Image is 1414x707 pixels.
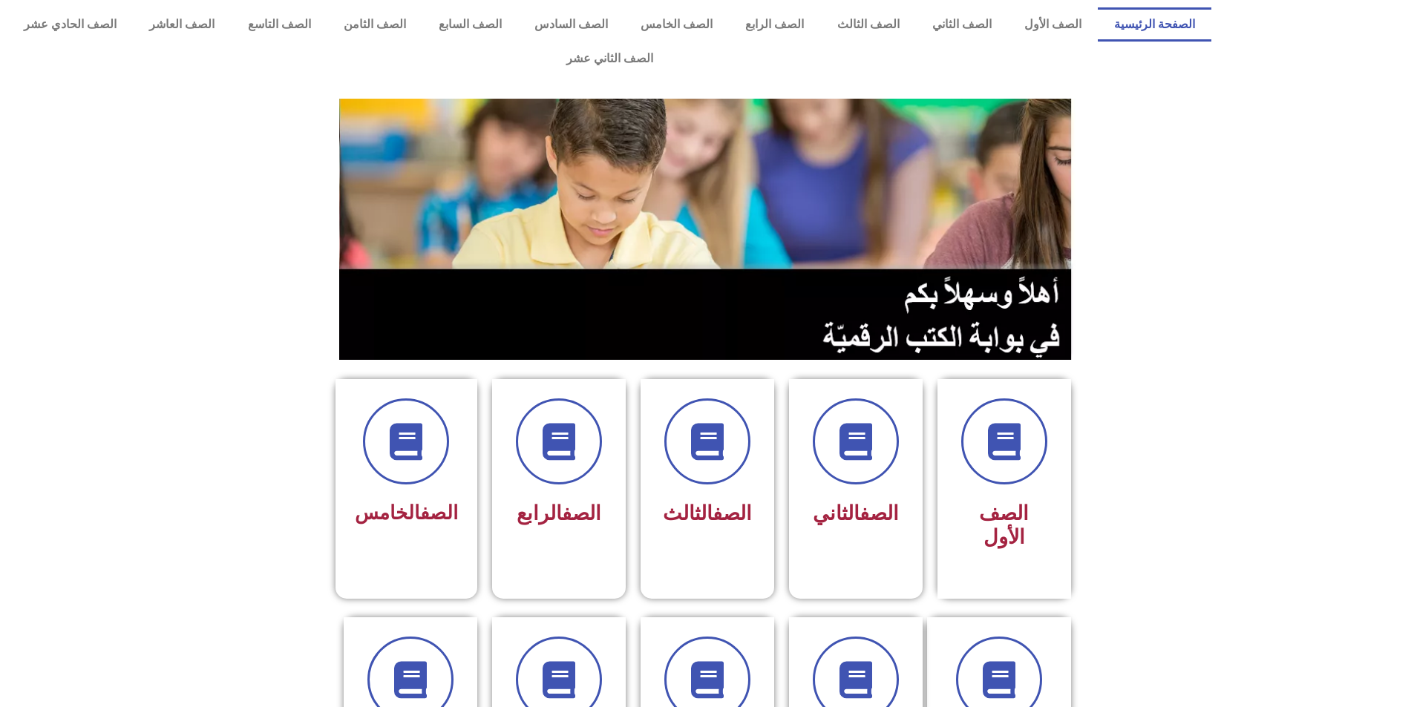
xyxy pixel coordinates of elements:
a: الصف السابع [422,7,518,42]
a: الصف الخامس [624,7,729,42]
span: الصف الأول [979,502,1029,549]
span: الخامس [355,502,458,524]
span: الثاني [813,502,899,525]
a: الصف التاسع [231,7,327,42]
a: الصف الثامن [327,7,422,42]
span: الثالث [663,502,752,525]
a: الصف [713,502,752,525]
a: الصف الأول [1008,7,1098,42]
a: الصف الثالث [820,7,915,42]
a: الصف [860,502,899,525]
a: الصف العاشر [133,7,231,42]
a: الصف السادس [518,7,624,42]
a: الصف [562,502,601,525]
span: الرابع [517,502,601,525]
a: الصف الحادي عشر [7,7,133,42]
a: الصف الثاني عشر [7,42,1211,76]
a: الصفحة الرئيسية [1098,7,1211,42]
a: الصف [420,502,458,524]
a: الصف الثاني [916,7,1008,42]
a: الصف الرابع [729,7,820,42]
